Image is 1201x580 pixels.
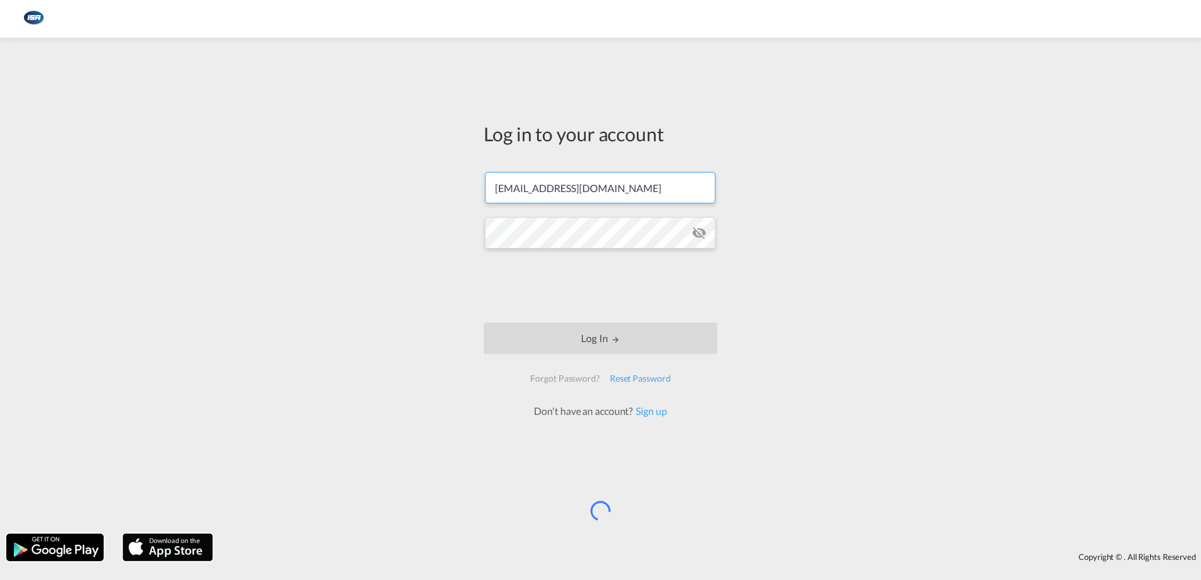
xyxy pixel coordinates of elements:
a: Sign up [633,405,666,417]
input: Enter email/phone number [485,172,715,203]
iframe: reCAPTCHA [505,261,696,310]
div: Log in to your account [484,121,717,147]
img: 1aa151c0c08011ec8d6f413816f9a227.png [19,5,47,33]
md-icon: icon-eye-off [692,225,707,240]
div: Reset Password [605,367,676,390]
div: Forgot Password? [525,367,604,390]
img: apple.png [121,532,214,562]
img: google.png [5,532,105,562]
div: Don't have an account? [520,404,680,418]
div: Copyright © . All Rights Reserved [219,546,1201,567]
button: LOGIN [484,323,717,354]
